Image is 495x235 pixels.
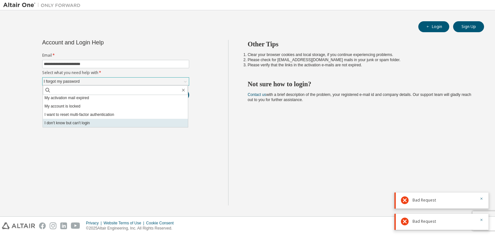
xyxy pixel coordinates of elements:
[248,92,266,97] a: Contact us
[248,57,473,62] li: Please check for [EMAIL_ADDRESS][DOMAIN_NAME] mails in your junk or spam folder.
[453,21,484,32] button: Sign Up
[42,40,160,45] div: Account and Login Help
[412,219,436,224] span: Bad Request
[39,222,46,229] img: facebook.svg
[248,80,473,88] h2: Not sure how to login?
[248,92,471,102] span: with a brief description of the problem, your registered e-mail id and company details. Our suppo...
[50,222,56,229] img: instagram.svg
[248,62,473,68] li: Please verify that the links in the activation e-mails are not expired.
[248,52,473,57] li: Clear your browser cookies and local storage, if you continue experiencing problems.
[43,78,81,85] div: I forgot my password
[146,221,177,226] div: Cookie Consent
[42,70,189,75] label: Select what you need help with
[412,198,436,203] span: Bad Request
[60,222,67,229] img: linkedin.svg
[42,53,189,58] label: Email
[43,94,188,102] li: My activation mail expired
[43,78,189,85] div: I forgot my password
[86,221,103,226] div: Privacy
[248,40,473,48] h2: Other Tips
[103,221,146,226] div: Website Terms of Use
[86,226,178,231] p: © 2025 Altair Engineering, Inc. All Rights Reserved.
[418,21,449,32] button: Login
[71,222,80,229] img: youtube.svg
[2,222,35,229] img: altair_logo.svg
[3,2,84,8] img: Altair One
